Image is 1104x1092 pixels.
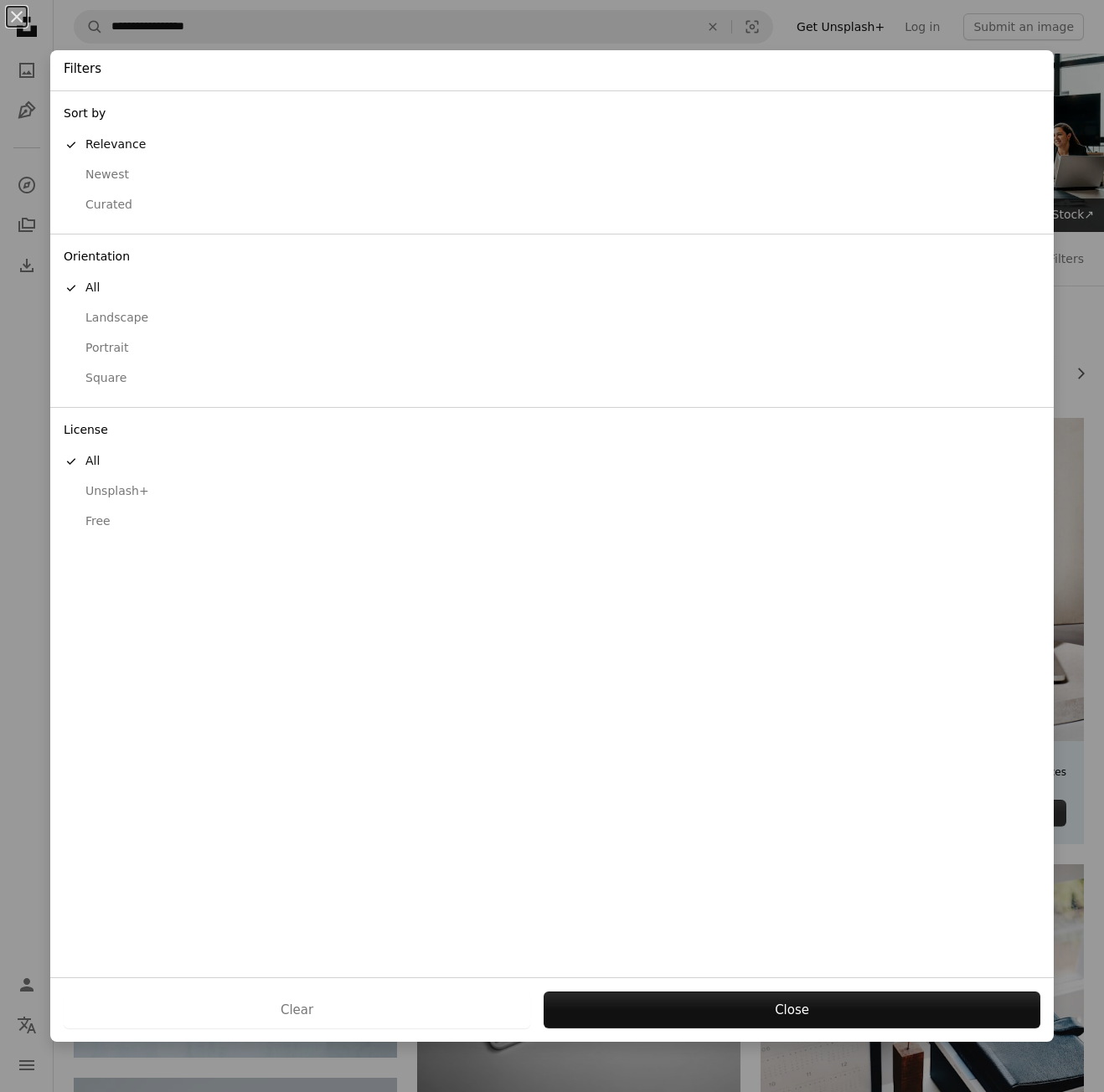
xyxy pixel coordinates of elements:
[50,415,1054,446] div: License
[64,280,1040,296] div: All
[50,190,1054,220] button: Curated
[64,370,1040,387] div: Square
[50,160,1054,190] button: Newest
[64,197,1040,214] div: Curated
[64,483,1040,500] div: Unsplash+
[50,507,1054,537] button: Free
[50,241,1054,273] div: Orientation
[50,476,1054,507] button: Unsplash+
[544,992,1040,1028] button: Close
[50,273,1054,303] button: All
[64,167,1040,183] div: Newest
[50,98,1054,130] div: Sort by
[50,446,1054,476] button: All
[64,513,1040,530] div: Free
[64,453,1040,470] div: All
[64,310,1040,327] div: Landscape
[64,136,1040,153] div: Relevance
[50,333,1054,363] button: Portrait
[64,340,1040,357] div: Portrait
[50,303,1054,333] button: Landscape
[50,130,1054,160] button: Relevance
[50,363,1054,394] button: Square
[64,60,101,78] h4: Filters
[64,992,530,1028] button: Clear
